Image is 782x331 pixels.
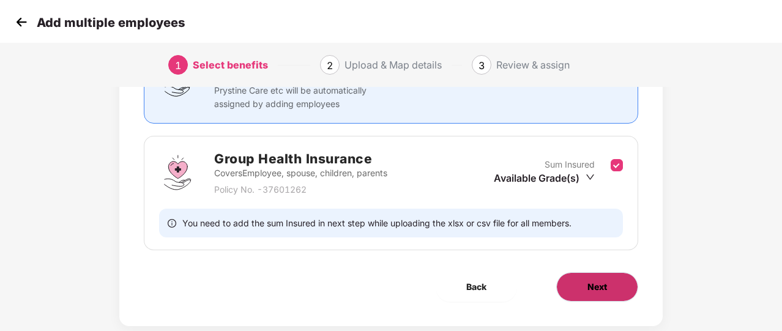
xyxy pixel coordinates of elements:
span: 2 [327,59,333,72]
img: svg+xml;base64,PHN2ZyBpZD0iR3JvdXBfSGVhbHRoX0luc3VyYW5jZSIgZGF0YS1uYW1lPSJHcm91cCBIZWFsdGggSW5zdX... [159,154,196,191]
div: Select benefits [193,55,268,75]
p: Covers Employee, spouse, children, parents [214,166,387,180]
div: Upload & Map details [344,55,442,75]
p: Policy No. - 37601262 [214,183,387,196]
span: 1 [175,59,181,72]
button: Back [436,272,517,302]
span: 3 [479,59,485,72]
h2: Group Health Insurance [214,149,387,169]
div: Review & assign [496,55,570,75]
img: svg+xml;base64,PHN2ZyB4bWxucz0iaHR0cDovL3d3dy53My5vcmcvMjAwMC9zdmciIHdpZHRoPSIzMCIgaGVpZ2h0PSIzMC... [12,13,31,31]
span: Back [466,280,486,294]
p: Add multiple employees [37,15,185,30]
p: Clove Dental, Pharmeasy, Nua Women, Prystine Care etc will be automatically assigned by adding em... [214,70,395,111]
button: Next [556,272,638,302]
span: info-circle [168,217,176,229]
span: You need to add the sum Insured in next step while uploading the xlsx or csv file for all members. [182,217,572,229]
span: down [586,173,595,182]
span: Next [587,280,607,294]
div: Available Grade(s) [494,171,595,185]
p: Sum Insured [545,158,595,171]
